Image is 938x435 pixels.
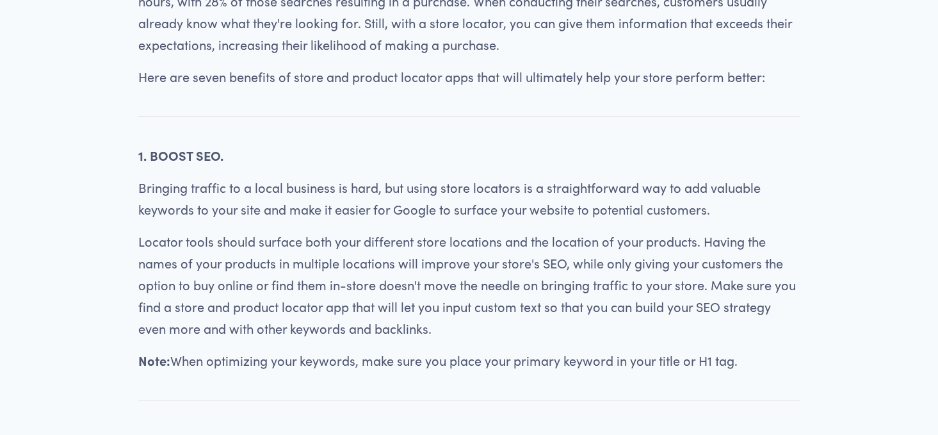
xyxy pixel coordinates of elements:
strong: Note: [138,352,170,369]
p: Bringing traffic to a local business is hard, but using store locators is a straightforward way t... [138,177,800,220]
p: Here are seven benefits of store and product locator apps that will ultimately help your store pe... [138,66,800,88]
p: When optimizing your keywords, make sure you place your primary keyword in your title or H1 tag. [138,350,800,372]
strong: 1. BOOST SEO. [138,147,223,164]
p: Locator tools should surface both your different store locations and the location of your product... [138,231,800,340]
